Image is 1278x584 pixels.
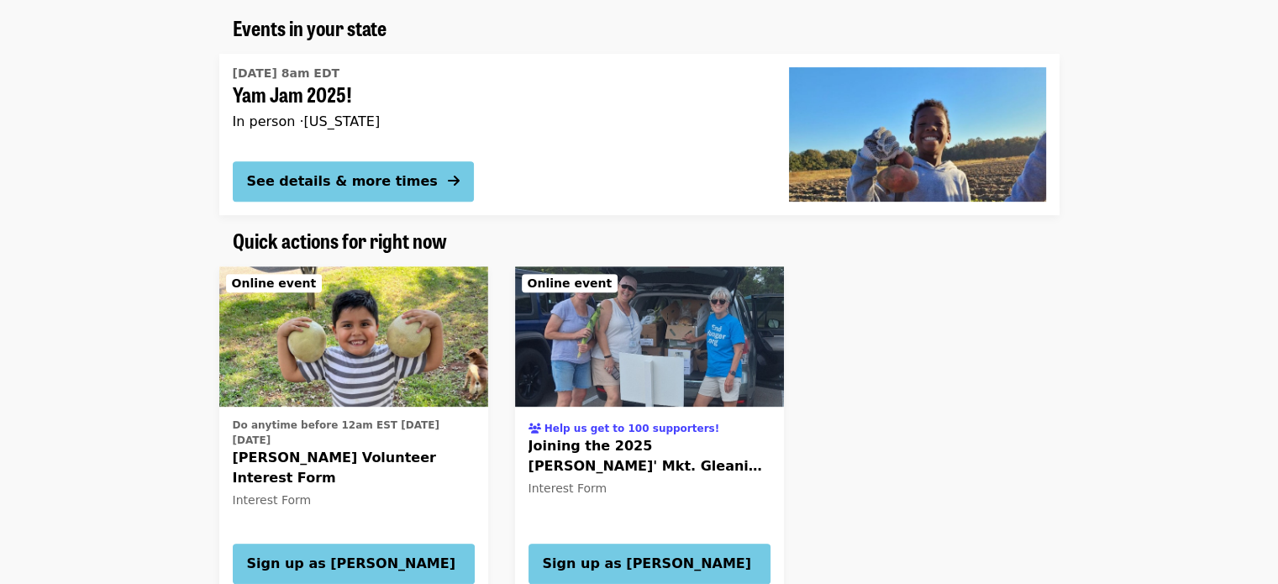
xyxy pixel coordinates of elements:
img: Yam Jam 2025! organized by Society of St. Andrew [789,67,1046,202]
span: Interest Form [233,493,312,507]
a: SoSA Volunteer Interest Form [219,266,488,408]
time: [DATE] 8am EDT [233,65,340,82]
span: Online event [528,276,613,290]
span: In person · [US_STATE] [233,113,381,129]
span: Sign up as [PERSON_NAME] [543,554,756,574]
span: Yam Jam 2025! [233,82,762,107]
span: Quick actions for right now [233,225,447,255]
a: See details for "Yam Jam 2025!" [219,54,1060,215]
button: See details & more times [233,161,474,202]
a: Joining the 2025 Montgomery Farmers' Mkt. Gleaning Team [515,266,784,408]
a: Quick actions for right now [233,229,447,253]
span: Online event [232,276,317,290]
span: Events in your state [233,13,387,42]
img: SoSA Volunteer Interest Form organized by Society of St. Andrew [219,266,488,408]
div: See details & more times [247,171,438,192]
i: users icon [529,423,541,434]
span: Help us get to 100 supporters! [544,423,719,434]
img: Joining the 2025 Montgomery Farmers' Mkt. Gleaning Team organized by Society of St. Andrew [515,266,784,408]
button: Sign up as [PERSON_NAME] [233,544,475,584]
div: Quick actions for right now [219,229,1060,253]
span: [PERSON_NAME] Volunteer Interest Form [233,448,475,488]
a: See details for "Joining the 2025 Montgomery Farmers' Mkt. Gleaning Team" [529,413,770,501]
a: See details for "SoSA Volunteer Interest Form" [233,413,475,513]
span: Interest Form [529,481,607,495]
i: arrow-right icon [448,173,460,189]
span: Do anytime before 12am EST [DATE][DATE] [233,419,439,446]
span: Joining the 2025 [PERSON_NAME]' Mkt. Gleaning Team [529,436,770,476]
span: Sign up as [PERSON_NAME] [247,554,460,574]
button: Sign up as [PERSON_NAME] [529,544,770,584]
